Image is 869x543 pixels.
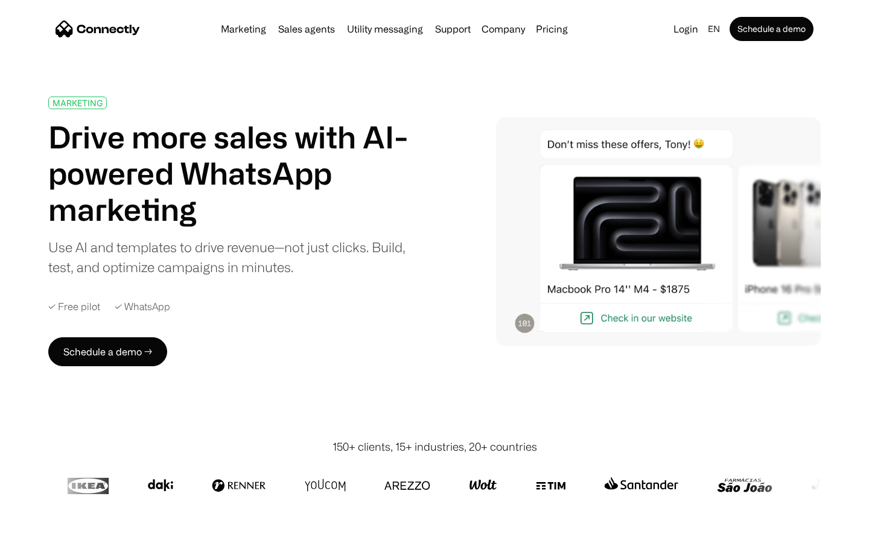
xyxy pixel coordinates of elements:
[24,522,72,539] ul: Language list
[273,24,340,34] a: Sales agents
[482,21,525,37] div: Company
[12,521,72,539] aside: Language selected: English
[669,21,703,37] a: Login
[430,24,476,34] a: Support
[48,237,421,277] div: Use AI and templates to drive revenue—not just clicks. Build, test, and optimize campaigns in min...
[342,24,428,34] a: Utility messaging
[48,119,421,227] h1: Drive more sales with AI-powered WhatsApp marketing
[333,439,537,455] div: 150+ clients, 15+ industries, 20+ countries
[53,98,103,107] div: MARKETING
[48,301,100,313] div: ✓ Free pilot
[115,301,170,313] div: ✓ WhatsApp
[531,24,573,34] a: Pricing
[730,17,813,41] a: Schedule a demo
[216,24,271,34] a: Marketing
[48,337,167,366] a: Schedule a demo →
[708,21,720,37] div: en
